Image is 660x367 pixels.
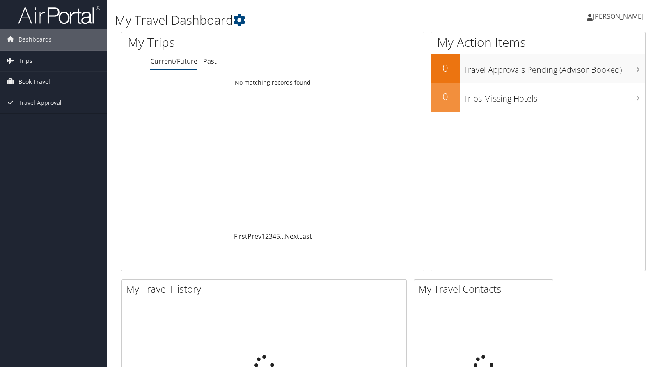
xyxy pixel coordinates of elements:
h1: My Action Items [431,34,645,51]
a: [PERSON_NAME] [587,4,652,29]
h2: 0 [431,90,460,104]
span: [PERSON_NAME] [593,12,644,21]
span: … [280,232,285,241]
a: 1 [261,232,265,241]
a: 3 [269,232,273,241]
a: Last [299,232,312,241]
span: Dashboards [18,29,52,50]
h2: My Travel Contacts [418,282,553,296]
span: Travel Approval [18,92,62,113]
a: 0Travel Approvals Pending (Advisor Booked) [431,54,645,83]
h1: My Trips [128,34,292,51]
a: 5 [276,232,280,241]
a: First [234,232,247,241]
td: No matching records found [121,75,424,90]
h3: Travel Approvals Pending (Advisor Booked) [464,60,645,76]
h3: Trips Missing Hotels [464,89,645,104]
span: Trips [18,51,32,71]
span: Book Travel [18,72,50,92]
a: Past [203,57,217,66]
a: 0Trips Missing Hotels [431,83,645,112]
h2: My Travel History [126,282,406,296]
a: Prev [247,232,261,241]
img: airportal-logo.png [18,5,100,25]
h2: 0 [431,61,460,75]
a: Next [285,232,299,241]
a: 4 [273,232,276,241]
h1: My Travel Dashboard [115,12,473,29]
a: 2 [265,232,269,241]
a: Current/Future [150,57,197,66]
